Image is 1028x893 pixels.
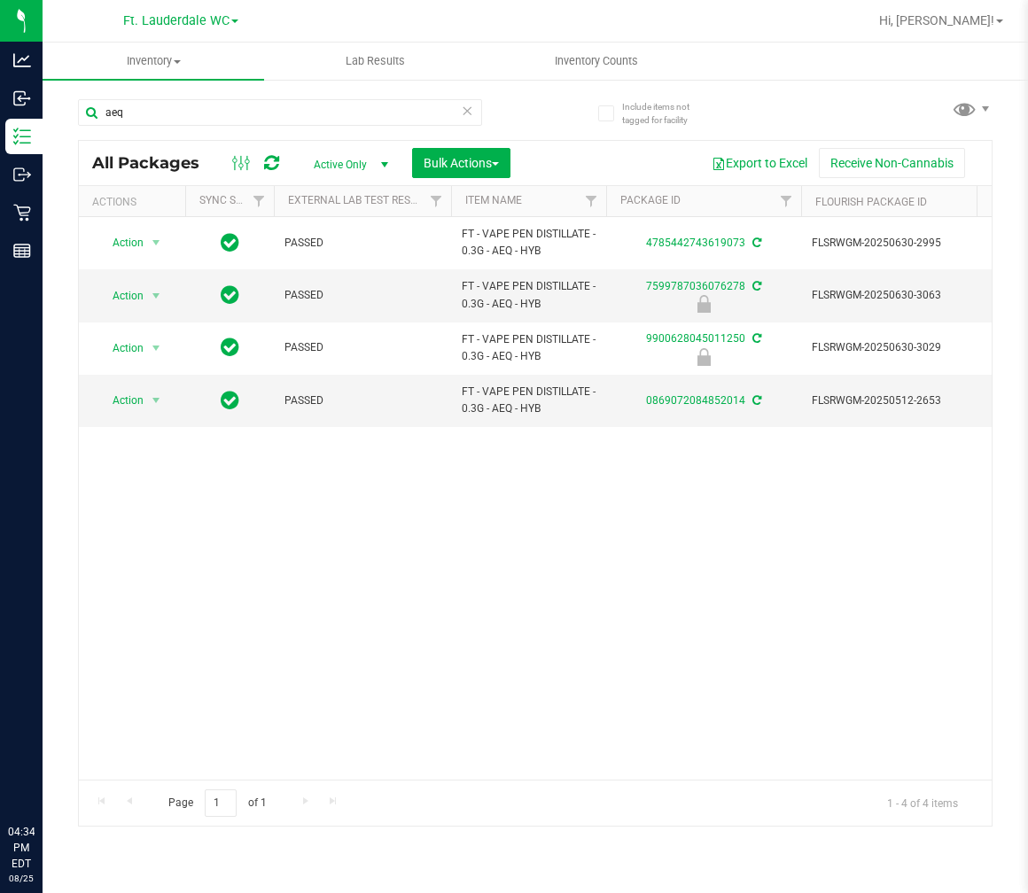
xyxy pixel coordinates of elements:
span: Sync from Compliance System [750,280,761,292]
div: Newly Received [604,295,804,313]
button: Bulk Actions [412,148,510,178]
span: Clear [461,99,473,122]
span: Inventory Counts [531,53,662,69]
a: 9900628045011250 [646,332,745,345]
inline-svg: Inventory [13,128,31,145]
input: 1 [205,789,237,817]
span: Hi, [PERSON_NAME]! [879,13,994,27]
div: Newly Received [604,348,804,366]
span: FT - VAPE PEN DISTILLATE - 0.3G - AEQ - HYB [462,331,596,365]
p: 08/25 [8,872,35,885]
span: FT - VAPE PEN DISTILLATE - 0.3G - AEQ - HYB [462,384,596,417]
p: 04:34 PM EDT [8,824,35,872]
div: Actions [92,196,178,208]
span: FLSRWGM-20250630-2995 [812,235,985,252]
inline-svg: Reports [13,242,31,260]
iframe: Resource center [18,751,71,804]
span: In Sync [221,388,239,413]
span: Lab Results [322,53,429,69]
input: Search Package ID, Item Name, SKU, Lot or Part Number... [78,99,482,126]
span: Sync from Compliance System [750,332,761,345]
span: FT - VAPE PEN DISTILLATE - 0.3G - AEQ - HYB [462,226,596,260]
span: Page of 1 [153,789,281,817]
span: Ft. Lauderdale WC [123,13,230,28]
span: Action [97,388,144,413]
a: 7599787036076278 [646,280,745,292]
a: Lab Results [264,43,486,80]
span: PASSED [284,287,440,304]
a: Item Name [465,194,522,206]
inline-svg: Outbound [13,166,31,183]
inline-svg: Retail [13,204,31,221]
a: Filter [245,186,274,216]
span: PASSED [284,235,440,252]
span: FLSRWGM-20250630-3029 [812,339,985,356]
span: 1 - 4 of 4 items [873,789,972,816]
a: Filter [577,186,606,216]
a: Inventory Counts [486,43,707,80]
iframe: Resource center unread badge [52,749,74,770]
button: Receive Non-Cannabis [819,148,965,178]
span: All Packages [92,153,217,173]
span: select [145,230,167,255]
span: PASSED [284,392,440,409]
span: In Sync [221,283,239,307]
span: PASSED [284,339,440,356]
span: Sync from Compliance System [750,394,761,407]
span: Include items not tagged for facility [622,100,711,127]
a: 4785442743619073 [646,237,745,249]
span: select [145,336,167,361]
span: Sync from Compliance System [750,237,761,249]
span: Inventory [43,53,264,69]
a: Inventory [43,43,264,80]
span: FLSRWGM-20250512-2653 [812,392,985,409]
span: select [145,388,167,413]
a: Flourish Package ID [815,196,927,208]
span: FLSRWGM-20250630-3063 [812,287,985,304]
span: Action [97,283,144,308]
a: Sync Status [199,194,268,206]
span: select [145,283,167,308]
a: 0869072084852014 [646,394,745,407]
inline-svg: Analytics [13,51,31,69]
span: FT - VAPE PEN DISTILLATE - 0.3G - AEQ - HYB [462,278,596,312]
a: External Lab Test Result [288,194,427,206]
a: Filter [422,186,451,216]
inline-svg: Inbound [13,89,31,107]
span: Bulk Actions [424,156,499,170]
span: Action [97,230,144,255]
span: In Sync [221,335,239,360]
span: Action [97,336,144,361]
a: Package ID [620,194,681,206]
span: In Sync [221,230,239,255]
button: Export to Excel [700,148,819,178]
a: Filter [772,186,801,216]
